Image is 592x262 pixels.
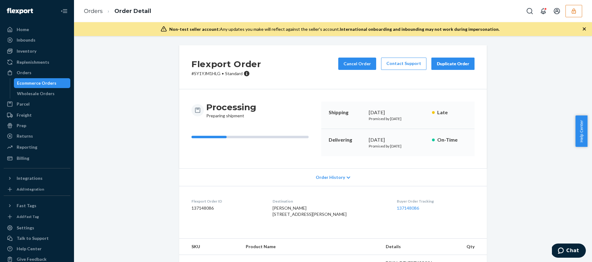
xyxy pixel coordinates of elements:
button: Talk to Support [4,233,70,243]
p: Delivering [329,136,364,143]
button: Open notifications [537,5,549,17]
img: Flexport logo [7,8,33,14]
div: Talk to Support [17,235,49,241]
div: Returns [17,133,33,139]
a: Add Integration [4,186,70,193]
dd: 137148086 [191,205,263,211]
div: Freight [17,112,32,118]
span: International onboarding and inbounding may not work during impersonation. [340,26,499,32]
th: Qty [449,239,487,255]
button: Open Search Box [524,5,536,17]
a: Returns [4,131,70,141]
dt: Flexport Order ID [191,199,263,204]
a: Settings [4,223,70,233]
div: Settings [17,225,34,231]
button: Cancel Order [338,58,376,70]
div: Orders [17,70,31,76]
h2: Flexport Order [191,58,261,71]
a: Wholesale Orders [14,89,71,99]
span: • [222,71,224,76]
div: Ecommerce Orders [17,80,56,86]
a: Orders [84,8,103,14]
a: Add Fast Tag [4,213,70,220]
p: # SY1YJM1HLG [191,71,261,77]
a: Replenishments [4,57,70,67]
button: Duplicate Order [431,58,475,70]
a: Home [4,25,70,34]
div: Prep [17,123,26,129]
a: Parcel [4,99,70,109]
div: Parcel [17,101,30,107]
iframe: Opens a widget where you can chat to one of our agents [552,244,586,259]
dt: Destination [273,199,387,204]
p: Promised by [DATE] [369,143,427,149]
div: Duplicate Order [437,61,469,67]
div: Add Fast Tag [17,214,39,219]
a: Ecommerce Orders [14,78,71,88]
button: Close Navigation [58,5,70,17]
ol: breadcrumbs [79,2,156,20]
div: Fast Tags [17,203,36,209]
span: Standard [225,71,243,76]
a: Inbounds [4,35,70,45]
span: Order History [316,174,345,180]
div: [DATE] [369,109,427,116]
a: Prep [4,121,70,131]
div: Replenishments [17,59,49,65]
div: [DATE] [369,136,427,143]
button: Help Center [575,115,587,147]
button: Open account menu [551,5,563,17]
div: Home [17,26,29,33]
h3: Processing [206,102,256,113]
button: Fast Tags [4,201,70,211]
div: Preparing shipment [206,102,256,119]
a: Freight [4,110,70,120]
a: Contact Support [381,58,426,70]
a: Reporting [4,142,70,152]
div: Inventory [17,48,36,54]
a: Billing [4,153,70,163]
div: Help Center [17,246,42,252]
div: Reporting [17,144,37,150]
p: Shipping [329,109,364,116]
span: [PERSON_NAME] [STREET_ADDRESS][PERSON_NAME] [273,205,347,217]
th: Product Name [241,239,381,255]
div: Wholesale Orders [17,91,55,97]
dt: Buyer Order Tracking [397,199,475,204]
p: On-Time [437,136,467,143]
div: Integrations [17,175,43,181]
p: Late [437,109,467,116]
span: Non-test seller account: [169,26,220,32]
a: Help Center [4,244,70,254]
div: Billing [17,155,29,161]
div: Add Integration [17,187,44,192]
a: Inventory [4,46,70,56]
a: Order Detail [114,8,151,14]
th: Details [381,239,449,255]
button: Integrations [4,173,70,183]
div: Any updates you make will reflect against the seller's account. [169,26,499,32]
p: Promised by [DATE] [369,116,427,121]
div: Inbounds [17,37,35,43]
th: SKU [179,239,241,255]
a: Orders [4,68,70,78]
a: 137148086 [397,205,419,211]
